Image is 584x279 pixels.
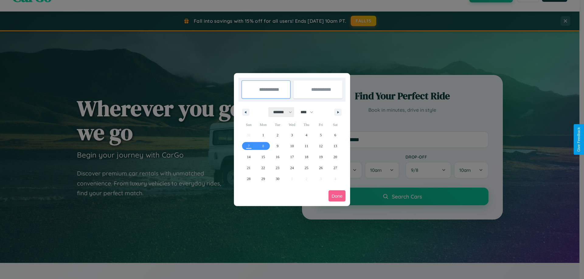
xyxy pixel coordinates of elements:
[242,151,256,162] button: 14
[242,141,256,151] button: 7
[270,162,285,173] button: 23
[256,120,270,130] span: Mon
[256,141,270,151] button: 8
[319,162,323,173] span: 26
[285,162,299,173] button: 24
[256,162,270,173] button: 22
[314,151,328,162] button: 19
[314,120,328,130] span: Fri
[270,141,285,151] button: 9
[276,162,280,173] span: 23
[285,120,299,130] span: Wed
[319,141,323,151] span: 12
[270,120,285,130] span: Tue
[304,151,308,162] span: 18
[285,141,299,151] button: 10
[299,162,314,173] button: 25
[285,130,299,141] button: 3
[276,173,280,184] span: 30
[276,151,280,162] span: 16
[262,130,264,141] span: 1
[319,151,323,162] span: 19
[242,120,256,130] span: Sun
[242,162,256,173] button: 21
[277,130,279,141] span: 2
[261,162,265,173] span: 22
[262,141,264,151] span: 8
[299,120,314,130] span: Thu
[247,173,251,184] span: 28
[299,151,314,162] button: 18
[328,141,342,151] button: 13
[270,151,285,162] button: 16
[299,141,314,151] button: 11
[333,162,337,173] span: 27
[333,141,337,151] span: 13
[248,141,250,151] span: 7
[305,130,307,141] span: 4
[334,130,336,141] span: 6
[277,141,279,151] span: 9
[270,173,285,184] button: 30
[304,162,308,173] span: 25
[299,130,314,141] button: 4
[577,127,581,152] div: Give Feedback
[247,151,251,162] span: 14
[314,130,328,141] button: 5
[256,151,270,162] button: 15
[328,151,342,162] button: 20
[305,141,308,151] span: 11
[291,130,293,141] span: 3
[285,151,299,162] button: 17
[333,151,337,162] span: 20
[256,173,270,184] button: 29
[320,130,322,141] span: 5
[290,162,294,173] span: 24
[261,173,265,184] span: 29
[328,130,342,141] button: 6
[256,130,270,141] button: 1
[242,173,256,184] button: 28
[314,141,328,151] button: 12
[328,190,346,202] button: Done
[261,151,265,162] span: 15
[290,151,294,162] span: 17
[247,162,251,173] span: 21
[290,141,294,151] span: 10
[314,162,328,173] button: 26
[328,162,342,173] button: 27
[270,130,285,141] button: 2
[328,120,342,130] span: Sat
